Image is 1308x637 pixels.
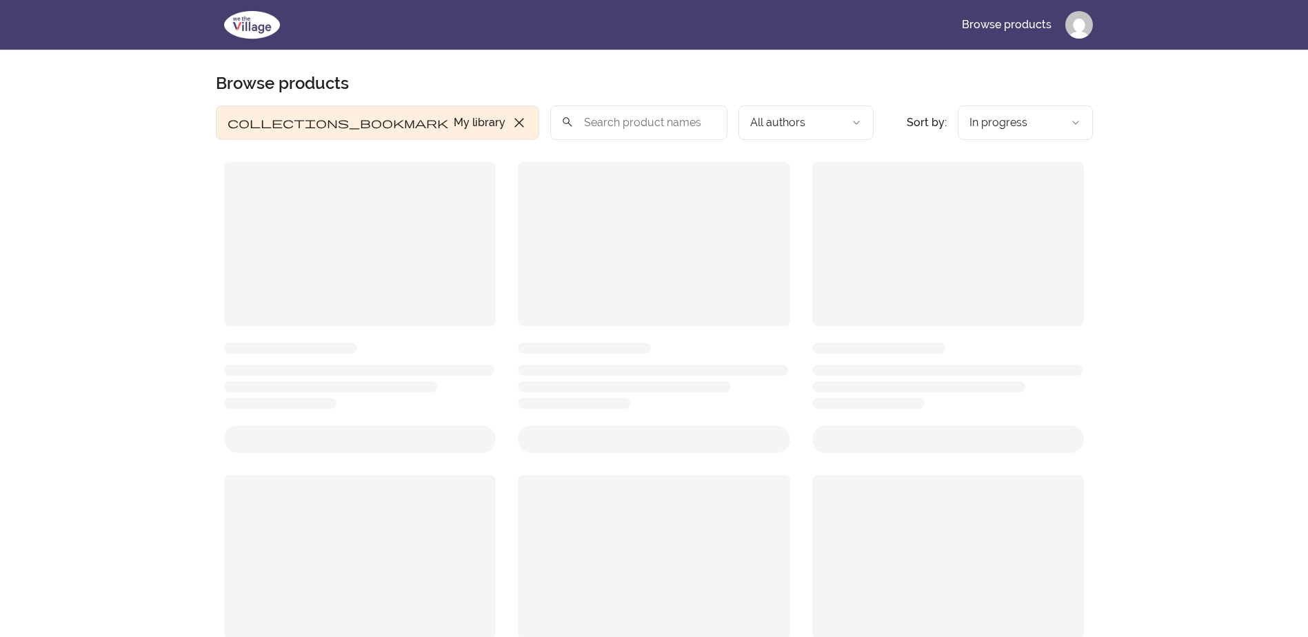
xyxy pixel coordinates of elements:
[228,114,448,131] span: collections_bookmark
[958,105,1093,140] button: Product sort options
[907,116,947,129] span: Sort by:
[951,8,1093,41] nav: Main
[216,105,539,140] button: Filter by My library
[561,112,574,132] span: search
[511,114,527,131] span: close
[216,8,288,41] img: We The Village logo
[550,105,727,140] input: Search product names
[951,8,1063,41] a: Browse products
[216,72,349,94] h1: Browse products
[738,105,874,140] button: Filter by author
[1065,11,1093,39] img: Profile image for Garcia Outlaw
